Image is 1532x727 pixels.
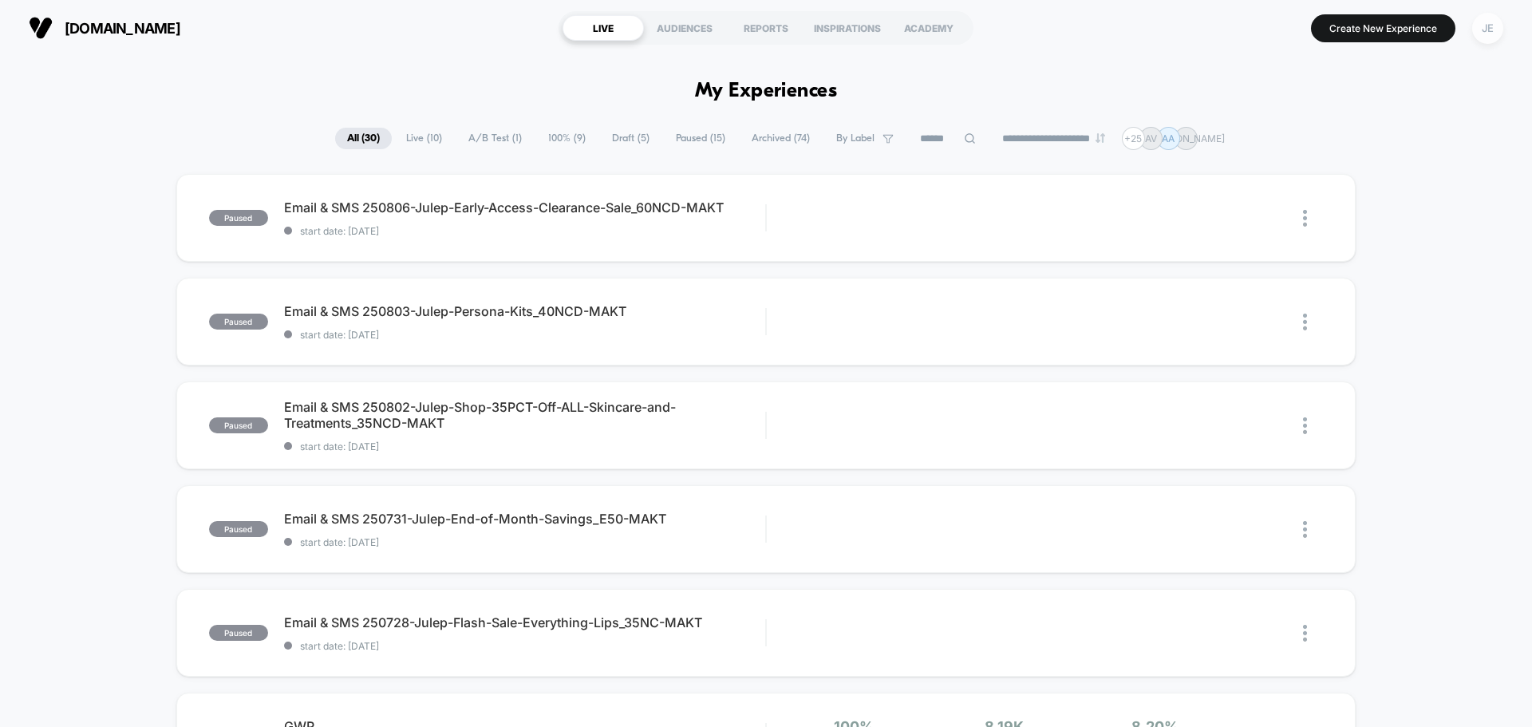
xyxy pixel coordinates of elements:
[740,128,822,149] span: Archived ( 74 )
[209,210,268,226] span: paused
[209,521,268,537] span: paused
[29,16,53,40] img: Visually logo
[284,441,765,452] span: start date: [DATE]
[1145,132,1157,144] p: AV
[284,614,765,630] span: Email & SMS 250728-Julep-Flash-Sale-Everything-Lips_35NC-MAKT
[335,128,392,149] span: All ( 30 )
[1303,625,1307,642] img: close
[1096,133,1105,143] img: end
[284,640,765,652] span: start date: [DATE]
[1472,13,1503,44] div: JE
[65,20,180,37] span: [DOMAIN_NAME]
[600,128,661,149] span: Draft ( 5 )
[725,15,807,41] div: REPORTS
[1147,132,1225,144] p: [PERSON_NAME]
[284,511,765,527] span: Email & SMS 250731-Julep-End-of-Month-Savings_E50-MAKT
[394,128,454,149] span: Live ( 10 )
[1467,12,1508,45] button: JE
[284,303,765,319] span: Email & SMS 250803-Julep-Persona-Kits_40NCD-MAKT
[563,15,644,41] div: LIVE
[209,314,268,330] span: paused
[664,128,737,149] span: Paused ( 15 )
[284,225,765,237] span: start date: [DATE]
[284,399,765,431] span: Email & SMS 250802-Julep-Shop-35PCT-Off-ALL-Skincare-and-Treatments_35NCD-MAKT
[24,15,185,41] button: [DOMAIN_NAME]
[284,200,765,215] span: Email & SMS 250806-Julep-Early-Access-Clearance-Sale_60NCD-MAKT
[209,625,268,641] span: paused
[1303,314,1307,330] img: close
[836,132,875,144] span: By Label
[695,80,838,103] h1: My Experiences
[1303,521,1307,538] img: close
[1303,417,1307,434] img: close
[284,536,765,548] span: start date: [DATE]
[536,128,598,149] span: 100% ( 9 )
[888,15,969,41] div: ACADEMY
[456,128,534,149] span: A/B Test ( 1 )
[1122,127,1145,150] div: + 25
[1162,132,1175,144] p: AA
[644,15,725,41] div: AUDIENCES
[807,15,888,41] div: INSPIRATIONS
[209,417,268,433] span: paused
[284,329,765,341] span: start date: [DATE]
[1311,14,1455,42] button: Create New Experience
[1303,210,1307,227] img: close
